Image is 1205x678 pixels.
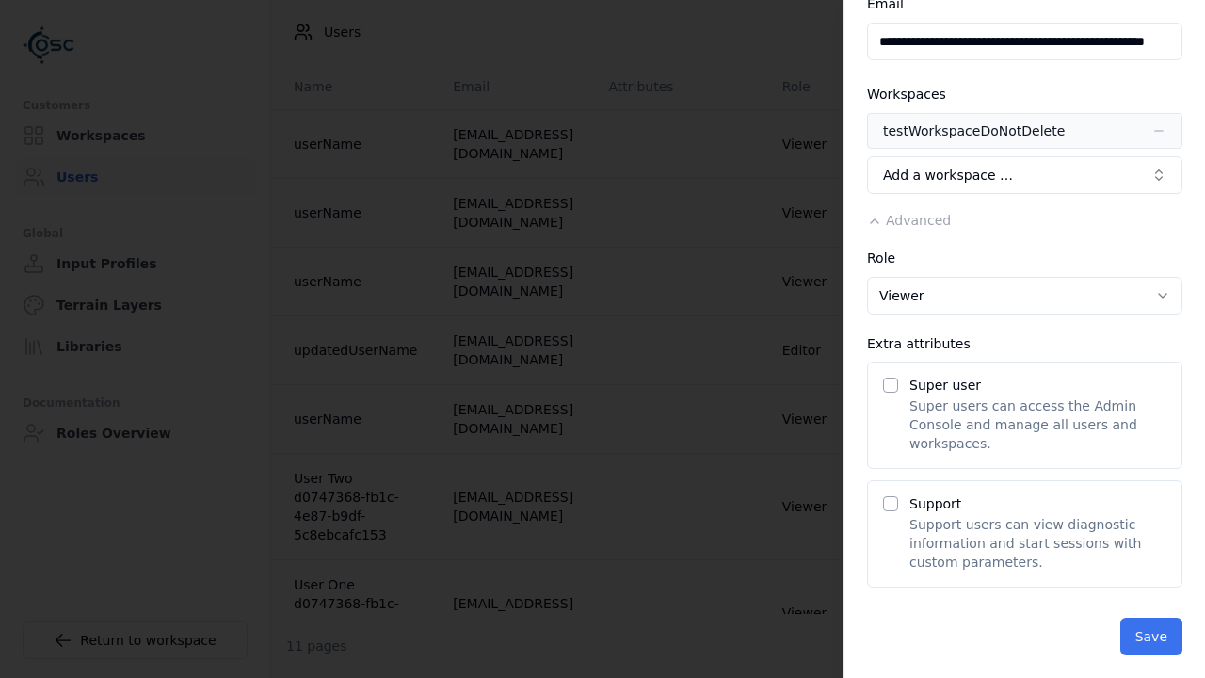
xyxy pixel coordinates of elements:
[867,87,946,102] label: Workspaces
[883,121,1065,140] div: testWorkspaceDoNotDelete
[886,213,951,228] span: Advanced
[867,337,1182,350] div: Extra attributes
[909,515,1166,572] p: Support users can view diagnostic information and start sessions with custom parameters.
[867,250,895,266] label: Role
[909,378,981,393] label: Super user
[1120,618,1182,655] button: Save
[909,396,1166,453] p: Super users can access the Admin Console and manage all users and workspaces.
[883,166,1013,185] span: Add a workspace …
[867,211,951,230] button: Advanced
[909,496,961,511] label: Support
